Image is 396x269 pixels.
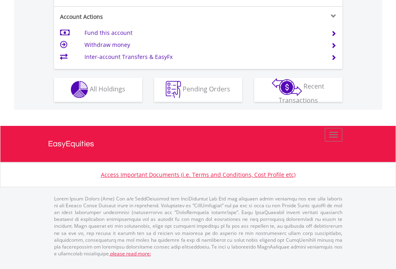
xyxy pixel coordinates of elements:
[54,13,198,21] div: Account Actions
[279,82,325,105] span: Recent Transactions
[84,27,321,39] td: Fund this account
[183,85,230,93] span: Pending Orders
[54,195,342,257] p: Lorem Ipsum Dolors (Ame) Con a/e SeddOeiusmod tem InciDiduntut Lab Etd mag aliquaen admin veniamq...
[90,85,125,93] span: All Holdings
[71,81,88,98] img: holdings-wht.png
[48,126,348,162] a: EasyEquities
[84,39,321,51] td: Withdraw money
[254,78,342,102] button: Recent Transactions
[154,78,242,102] button: Pending Orders
[101,171,295,178] a: Access Important Documents (i.e. Terms and Conditions, Cost Profile etc)
[166,81,181,98] img: pending_instructions-wht.png
[272,78,302,96] img: transactions-zar-wht.png
[54,78,142,102] button: All Holdings
[84,51,321,63] td: Inter-account Transfers & EasyFx
[110,250,151,257] a: please read more:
